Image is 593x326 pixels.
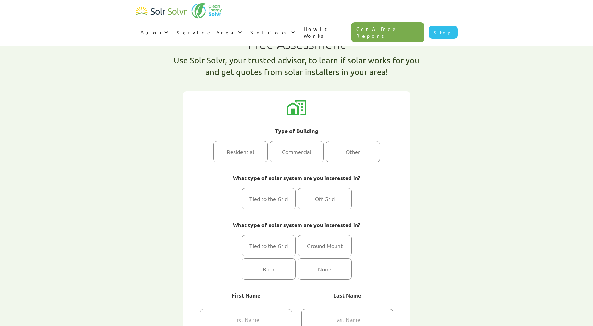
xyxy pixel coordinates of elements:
[429,26,458,39] a: Shop
[140,29,162,36] div: About
[246,22,299,43] div: Solutions
[351,22,424,42] a: Get A Free Report
[200,173,393,183] label: What type of solar system are you interested in?
[177,29,236,36] div: Service Area
[200,126,393,136] label: Type of Building
[301,291,393,300] label: Last Name
[200,291,292,300] label: First Name
[168,55,425,78] h1: Use Solr Solvr, your trusted advisor, to learn if solar works for you and get quotes from solar i...
[299,19,351,46] a: How It Works
[250,29,289,36] div: Solutions
[200,220,393,230] label: What type of solar system are you interested in?
[172,22,246,43] div: Service Area
[136,22,172,43] div: About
